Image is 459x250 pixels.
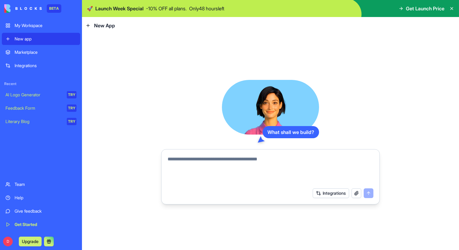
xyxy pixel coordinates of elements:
div: Give feedback [15,208,76,214]
div: New app [15,36,76,42]
a: Give feedback [2,205,80,217]
p: - 10 % OFF all plans. [146,5,187,12]
div: Get Started [15,221,76,228]
span: Get Launch Price [406,5,444,12]
span: Launch Week Special [95,5,144,12]
a: Feedback FormTRY [2,102,80,114]
div: TRY [67,91,76,98]
a: Help [2,192,80,204]
a: Upgrade [19,238,42,244]
div: TRY [67,104,76,112]
img: logo [4,4,42,13]
a: My Workspace [2,19,80,32]
div: Integrations [15,63,76,69]
button: Integrations [313,188,349,198]
div: What shall we build? [263,126,319,138]
a: Integrations [2,60,80,72]
span: 🚀 [87,5,93,12]
span: Recent [2,81,80,86]
div: BETA [47,4,61,13]
div: Team [15,181,76,187]
div: Literary Blog [5,118,63,125]
a: New app [2,33,80,45]
div: AI Logo Generator [5,92,63,98]
span: D [3,237,13,246]
span: New App [94,22,115,29]
a: Literary BlogTRY [2,115,80,128]
a: AI Logo GeneratorTRY [2,89,80,101]
button: Upgrade [19,237,42,246]
a: Get Started [2,218,80,231]
div: My Workspace [15,22,76,29]
a: Team [2,178,80,190]
p: Only 48 hours left [189,5,224,12]
a: Marketplace [2,46,80,58]
a: BETA [4,4,61,13]
div: Feedback Form [5,105,63,111]
div: Marketplace [15,49,76,55]
div: TRY [67,118,76,125]
div: Help [15,195,76,201]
